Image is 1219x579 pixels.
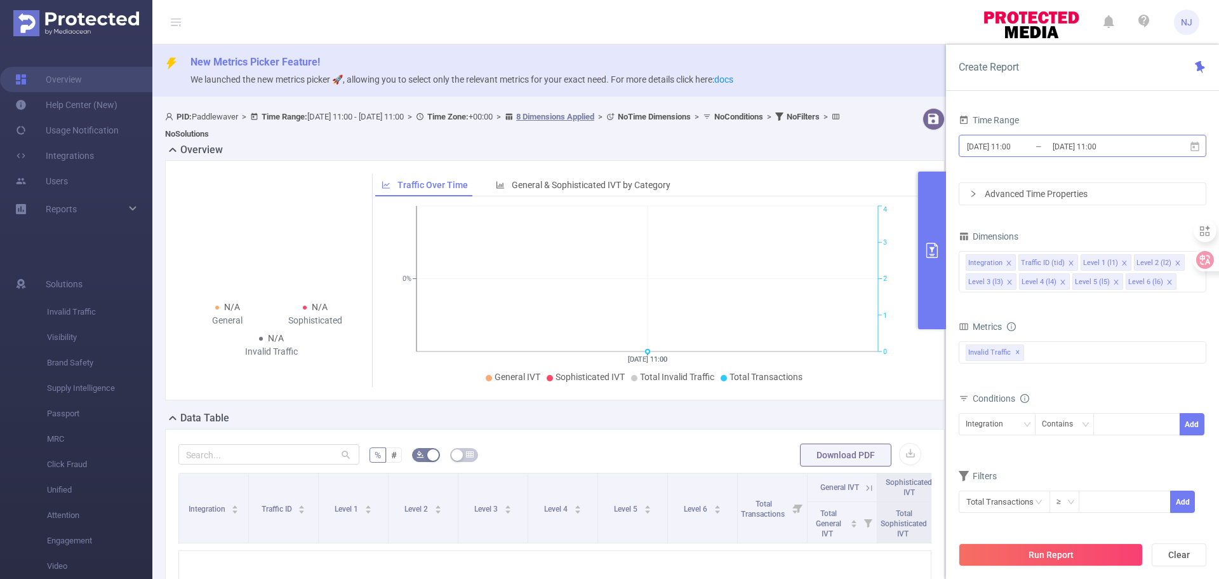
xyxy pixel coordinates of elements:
i: icon: down [1082,421,1089,430]
span: NJ [1181,10,1192,35]
h2: Data Table [180,411,229,426]
div: Sort [231,503,239,511]
i: icon: caret-up [574,503,581,507]
span: General IVT [495,372,540,382]
li: Traffic ID (tid) [1018,254,1078,271]
i: icon: bg-colors [416,451,424,458]
div: Sort [364,503,372,511]
span: > [820,112,832,121]
button: Add [1170,491,1195,513]
span: > [404,112,416,121]
u: 8 Dimensions Applied [516,112,594,121]
div: General [183,314,272,327]
span: Total Invalid Traffic [640,372,714,382]
i: icon: line-chart [382,181,390,189]
div: Sort [644,503,651,511]
span: Sophisticated IVT [886,478,932,497]
span: Level 2 [404,505,430,514]
span: > [691,112,703,121]
a: Help Center (New) [15,92,117,118]
span: N/A [224,302,240,312]
i: icon: caret-down [504,508,511,512]
span: Level 1 [335,505,360,514]
a: Reports [46,196,77,222]
i: icon: caret-up [504,503,511,507]
b: Time Range: [262,112,307,121]
span: Total Transactions [729,372,803,382]
li: Level 2 (l2) [1134,254,1185,271]
i: icon: caret-up [714,503,721,507]
h2: Overview [180,142,223,158]
tspan: 1 [883,311,887,320]
span: Level 3 [474,505,500,514]
span: We launched the new metrics picker 🚀, allowing you to select only the relevant metrics for your e... [190,74,733,85]
span: Video [47,554,152,579]
i: icon: bar-chart [496,181,505,189]
span: New Metrics Picker Feature! [190,56,320,68]
i: icon: caret-down [434,508,441,512]
span: N/A [268,333,284,343]
span: General IVT [820,483,859,492]
b: No Conditions [714,112,763,121]
tspan: 3 [883,238,887,247]
span: # [391,450,397,460]
div: Sort [298,503,305,511]
span: Click Fraud [47,452,152,477]
div: icon: rightAdvanced Time Properties [959,183,1206,205]
b: PID: [177,112,192,121]
span: Paddlewaver [DATE] 11:00 - [DATE] 11:00 +00:00 [165,112,843,139]
div: Sort [434,503,442,511]
button: Clear [1152,543,1206,566]
input: Search... [178,444,359,465]
span: Total General IVT [816,509,841,538]
span: Invalid Traffic [47,299,152,325]
i: icon: caret-down [232,508,239,512]
a: Usage Notification [15,118,119,143]
i: Filter menu [929,502,947,543]
span: > [594,112,606,121]
i: icon: caret-down [644,508,651,512]
span: Invalid Traffic [966,344,1024,361]
div: Traffic ID (tid) [1021,255,1065,271]
i: Filter menu [789,473,807,543]
span: Reports [46,204,77,214]
span: N/A [312,302,328,312]
i: icon: caret-down [364,508,371,512]
span: Conditions [973,393,1029,404]
i: icon: close [1166,279,1173,287]
a: Integrations [15,143,94,168]
li: Integration [966,254,1016,271]
span: Supply Intelligence [47,376,152,401]
i: Filter menu [859,502,877,543]
tspan: 4 [883,206,887,214]
span: > [493,112,505,121]
span: Passport [47,401,152,426]
i: icon: info-circle [1007,322,1016,331]
span: Sophisticated IVT [556,372,625,382]
span: Filters [959,471,997,481]
span: Attention [47,503,152,528]
button: Download PDF [800,444,891,467]
div: Level 4 (l4) [1022,274,1056,290]
a: docs [714,74,733,85]
i: icon: close [1006,260,1012,268]
i: icon: thunderbolt [165,57,178,70]
span: Time Range [959,115,1019,125]
i: icon: right [969,190,977,198]
span: > [763,112,775,121]
li: Level 6 (l6) [1126,273,1176,290]
span: Traffic ID [262,505,294,514]
div: Level 6 (l6) [1128,274,1163,290]
div: Sort [714,503,721,511]
span: Unified [47,477,152,503]
a: Users [15,168,68,194]
i: icon: caret-down [574,508,581,512]
i: icon: caret-up [298,503,305,507]
div: Level 5 (l5) [1075,274,1110,290]
tspan: [DATE] 11:00 [628,355,667,364]
i: icon: info-circle [1020,394,1029,403]
li: Level 1 (l1) [1081,254,1131,271]
i: icon: user [165,112,177,121]
span: Brand Safety [47,350,152,376]
div: Level 2 (l2) [1136,255,1171,271]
